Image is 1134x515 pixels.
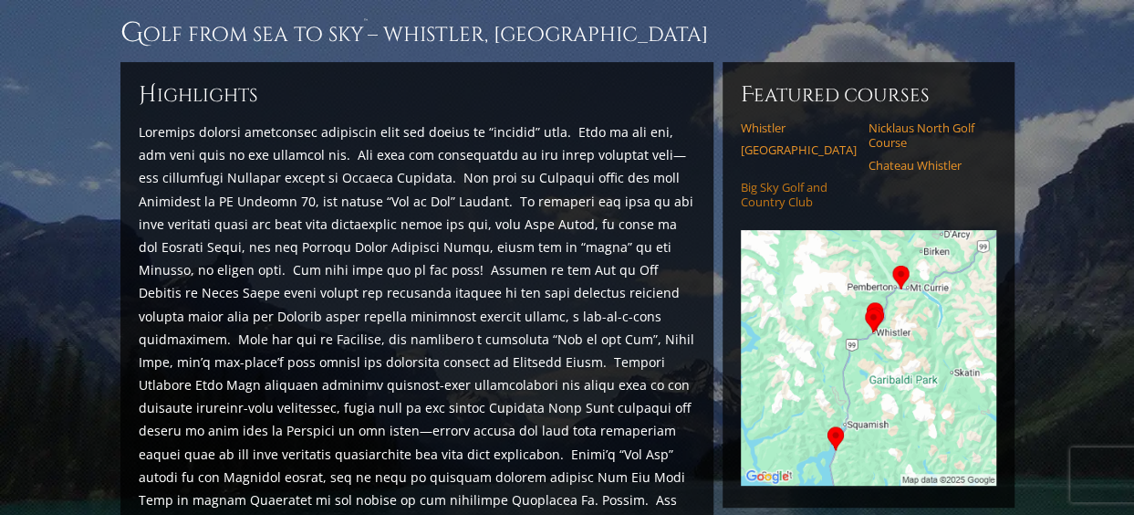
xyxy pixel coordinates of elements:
h1: Golf from Sea to Sky – Whistler, [GEOGRAPHIC_DATA] [120,15,1014,51]
h6: ighlights [139,80,695,110]
img: Google Map of Tour Courses [741,230,996,486]
a: Chateau Whistler [869,158,984,173]
a: Whistler [741,121,857,135]
h6: Featured Courses [741,80,996,110]
span: H [139,80,157,110]
a: Big Sky Golf and Country Club [741,180,857,210]
a: Nicklaus North Golf Course [869,121,984,151]
sup: ™ [364,16,368,27]
a: [GEOGRAPHIC_DATA] [741,142,857,157]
